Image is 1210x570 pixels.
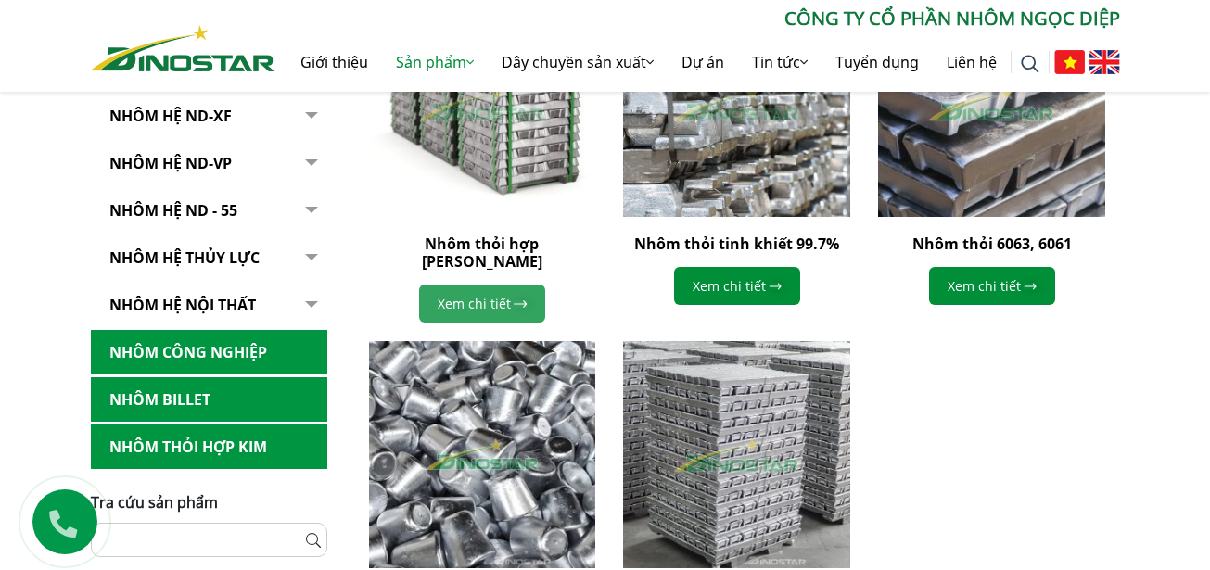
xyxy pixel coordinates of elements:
a: Nhôm Công nghiệp [91,330,327,375]
a: Sản phẩm [382,32,488,92]
a: Nhôm Hệ ND-XF [91,94,327,139]
img: Nhôm Dinostar [91,25,274,71]
a: Nhôm thỏi hợp [PERSON_NAME] [422,234,542,272]
img: search [1021,55,1039,73]
a: Tuyển dụng [822,32,933,92]
p: CÔNG TY CỔ PHẦN NHÔM NGỌC DIỆP [274,5,1120,32]
img: English [1089,50,1120,74]
a: Xem chi tiết [929,267,1055,305]
span: Tra cứu sản phẩm [91,492,218,513]
a: Nhôm thỏi tinh khiết 99.7% [634,234,839,254]
a: Tin tức [738,32,822,92]
a: Nhôm thỏi 6063, 6061 [912,234,1072,254]
img: Nhôm Thỏi hợp kim Silic [623,341,850,568]
a: Xem chi tiết [674,267,800,305]
a: Nhôm Thỏi hợp kim [91,424,327,470]
a: Dây chuyền sản xuất [488,32,668,92]
a: Giới thiệu [287,32,382,92]
a: NHÔM HỆ ND - 55 [91,188,327,234]
a: Nhôm hệ nội thất [91,283,327,328]
a: Nhôm Hệ ND-VP [91,141,327,186]
img: Tiếng Việt [1054,50,1085,74]
a: Nhôm Billet [91,377,327,423]
a: Nhôm hệ thủy lực [91,235,327,281]
img: Nhôm khử khí [369,341,596,568]
a: Dự án [668,32,738,92]
a: Liên hệ [933,32,1011,92]
a: Xem chi tiết [419,285,545,323]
